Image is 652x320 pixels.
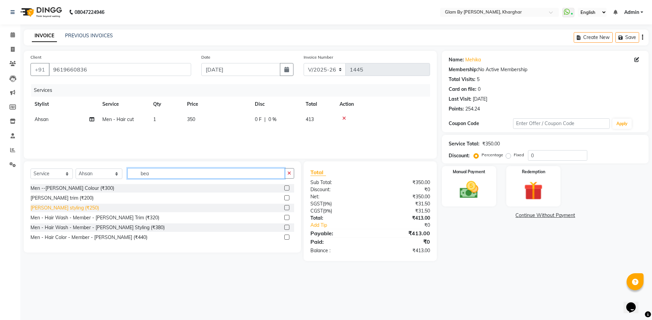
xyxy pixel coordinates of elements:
[305,179,370,186] div: Sub Total:
[305,200,370,207] div: ( )
[304,54,333,60] label: Invoice Number
[65,33,113,39] a: PREVIOUS INVOICES
[30,54,41,60] label: Client
[482,140,500,147] div: ₹350.00
[75,3,104,22] b: 08047224946
[370,179,435,186] div: ₹350.00
[449,66,478,73] div: Membership:
[370,247,435,254] div: ₹413.00
[98,97,149,112] th: Service
[305,215,370,222] div: Total:
[183,97,251,112] th: Price
[17,3,64,22] img: logo
[324,208,331,214] span: 9%
[324,201,330,206] span: 9%
[30,224,165,231] div: Men - Hair Wash - Member - [PERSON_NAME] Styling (₹380)
[30,234,147,241] div: Men - Hair Color - Member - [PERSON_NAME] (₹440)
[264,116,266,123] span: |
[305,207,370,215] div: ( )
[255,116,262,123] span: 0 F
[30,97,98,112] th: Stylist
[305,247,370,254] div: Balance :
[370,186,435,193] div: ₹0
[449,105,464,113] div: Points:
[305,229,370,237] div: Payable:
[453,169,485,175] label: Manual Payment
[612,119,632,129] button: Apply
[268,116,277,123] span: 0 %
[30,195,94,202] div: [PERSON_NAME] trim (₹200)
[310,169,326,176] span: Total
[615,32,639,43] button: Save
[31,84,435,97] div: Services
[310,201,323,207] span: SGST
[449,120,513,127] div: Coupon Code
[187,116,195,122] span: 350
[522,169,545,175] label: Redemption
[449,66,642,73] div: No Active Membership
[201,54,210,60] label: Date
[624,9,639,16] span: Admin
[370,238,435,246] div: ₹0
[306,116,314,122] span: 413
[449,56,464,63] div: Name:
[127,168,285,179] input: Search or Scan
[449,152,470,159] div: Discount:
[465,105,480,113] div: 254.24
[149,97,183,112] th: Qty
[624,293,645,313] iframe: chat widget
[370,229,435,237] div: ₹413.00
[251,97,302,112] th: Disc
[370,193,435,200] div: ₹350.00
[49,63,191,76] input: Search by Name/Mobile/Email/Code
[449,140,480,147] div: Service Total:
[514,152,524,158] label: Fixed
[153,116,156,122] span: 1
[449,76,475,83] div: Total Visits:
[305,238,370,246] div: Paid:
[482,152,503,158] label: Percentage
[381,222,435,229] div: ₹0
[473,96,487,103] div: [DATE]
[310,208,323,214] span: CGST
[477,76,480,83] div: 5
[35,116,48,122] span: Ahsan
[305,193,370,200] div: Net:
[305,186,370,193] div: Discount:
[518,179,549,202] img: _gift.svg
[465,56,481,63] a: Mehika
[30,63,49,76] button: +91
[102,116,134,122] span: Men - Hair cut
[335,97,430,112] th: Action
[32,30,57,42] a: INVOICE
[449,96,471,103] div: Last Visit:
[370,215,435,222] div: ₹413.00
[370,207,435,215] div: ₹31.50
[513,118,610,129] input: Enter Offer / Coupon Code
[30,214,159,221] div: Men - Hair Wash - Member - [PERSON_NAME] Trim (₹320)
[478,86,481,93] div: 0
[30,185,114,192] div: Men --[PERSON_NAME] Colour (₹300)
[454,179,484,201] img: _cash.svg
[302,97,335,112] th: Total
[449,86,476,93] div: Card on file:
[305,222,381,229] a: Add Tip
[30,204,99,212] div: [PERSON_NAME] styling (₹250)
[443,212,647,219] a: Continue Without Payment
[574,32,613,43] button: Create New
[370,200,435,207] div: ₹31.50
